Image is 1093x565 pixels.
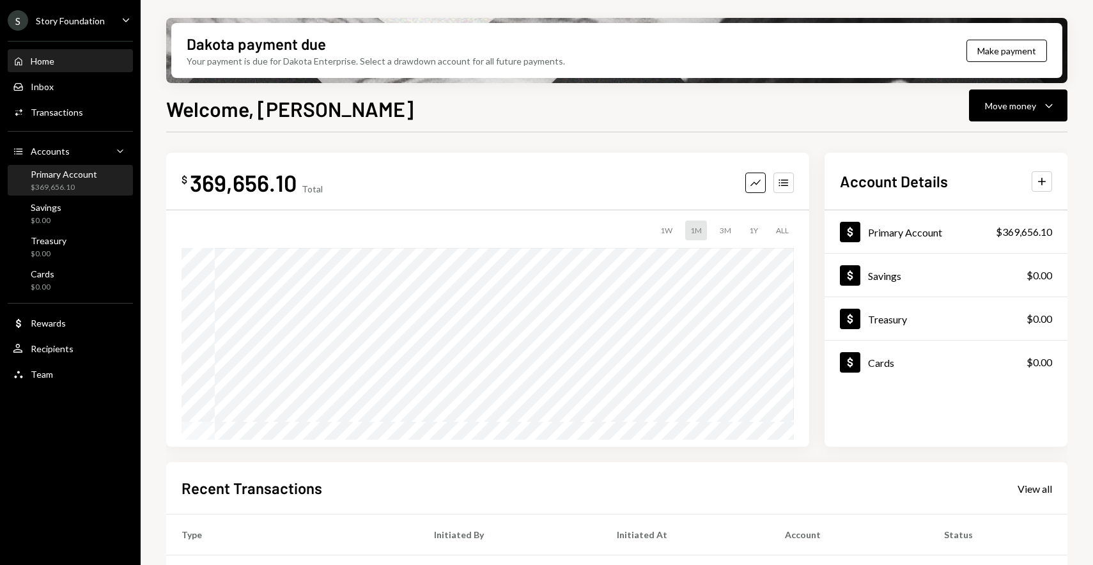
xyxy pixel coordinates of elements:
a: Accounts [8,139,133,162]
div: Treasury [31,235,66,246]
div: Your payment is due for Dakota Enterprise. Select a drawdown account for all future payments. [187,54,565,68]
div: 1M [685,221,707,240]
th: Account [770,515,929,555]
a: Inbox [8,75,133,98]
div: $0.00 [1027,268,1052,283]
div: Rewards [31,318,66,329]
div: Accounts [31,146,70,157]
a: Recipients [8,337,133,360]
button: Make payment [966,40,1047,62]
div: Recipients [31,343,74,354]
div: View all [1018,483,1052,495]
div: ALL [771,221,794,240]
a: Team [8,362,133,385]
a: Primary Account$369,656.10 [825,210,1067,253]
div: Inbox [31,81,54,92]
h2: Account Details [840,171,948,192]
div: $0.00 [1027,311,1052,327]
a: Home [8,49,133,72]
a: Primary Account$369,656.10 [8,165,133,196]
a: Cards$0.00 [8,265,133,295]
div: $0.00 [31,215,61,226]
a: View all [1018,481,1052,495]
h1: Welcome, [PERSON_NAME] [166,96,414,121]
div: Team [31,369,53,380]
th: Initiated At [601,515,770,555]
th: Initiated By [419,515,602,555]
a: Savings$0.00 [825,254,1067,297]
div: $369,656.10 [31,182,97,193]
div: Savings [31,202,61,213]
div: Savings [868,270,901,282]
a: Rewards [8,311,133,334]
div: Primary Account [31,169,97,180]
div: $0.00 [31,249,66,259]
div: Transactions [31,107,83,118]
div: Cards [868,357,894,369]
div: 1W [655,221,678,240]
h2: Recent Transactions [182,477,322,499]
div: S [8,10,28,31]
div: Move money [985,99,1036,112]
div: Total [302,183,323,194]
div: Primary Account [868,226,942,238]
button: Move money [969,89,1067,121]
a: Treasury$0.00 [8,231,133,262]
div: Cards [31,268,54,279]
a: Transactions [8,100,133,123]
div: Dakota payment due [187,33,326,54]
div: 369,656.10 [190,168,297,197]
a: Cards$0.00 [825,341,1067,383]
th: Type [166,515,419,555]
div: $0.00 [31,282,54,293]
div: 3M [715,221,736,240]
div: $0.00 [1027,355,1052,370]
div: Home [31,56,54,66]
div: $369,656.10 [996,224,1052,240]
div: Treasury [868,313,907,325]
th: Status [929,515,1067,555]
a: Savings$0.00 [8,198,133,229]
a: Treasury$0.00 [825,297,1067,340]
div: 1Y [744,221,763,240]
div: $ [182,173,187,186]
div: Story Foundation [36,15,105,26]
